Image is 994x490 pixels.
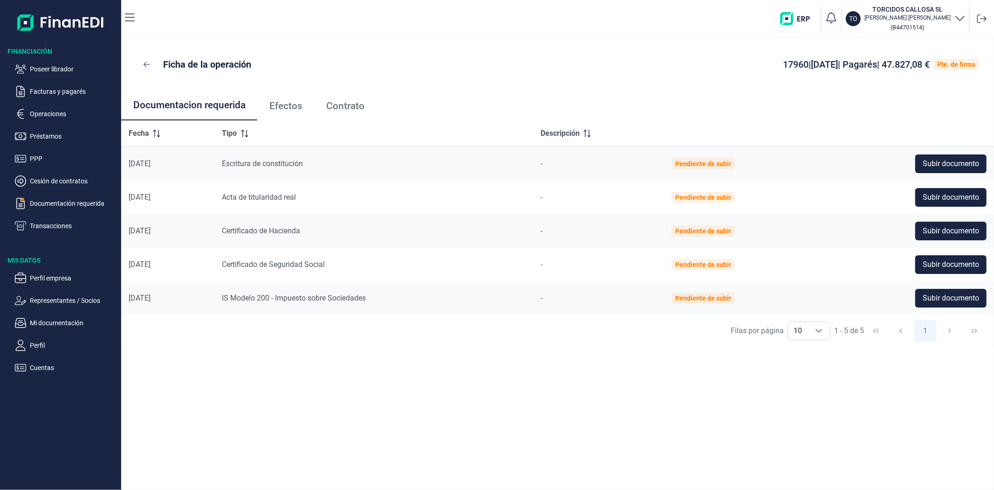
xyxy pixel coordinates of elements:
[129,159,207,168] div: [DATE]
[675,261,731,268] div: Pendiente de subir
[121,91,257,121] a: Documentacion requerida
[222,226,301,235] span: Certificado de Hacienda
[915,289,987,308] button: Subir documento
[129,294,207,303] div: [DATE]
[17,7,104,37] img: Logo de aplicación
[891,24,925,31] small: Copiar cif
[541,128,580,139] span: Descripción
[133,100,246,110] span: Documentacion requerida
[963,320,986,342] button: Last Page
[15,175,117,187] button: Cesión de contratos
[326,101,364,111] span: Contrato
[864,14,951,21] p: [PERSON_NAME] [PERSON_NAME]
[222,128,237,139] span: Tipo
[939,320,961,342] button: Next Page
[30,362,117,373] p: Cuentas
[923,192,979,203] span: Subir documento
[30,317,117,329] p: Mi documentación
[890,320,912,342] button: Previous Page
[222,159,303,168] span: Escritura de constitución
[541,294,542,302] span: -
[129,128,149,139] span: Fecha
[923,293,979,304] span: Subir documento
[937,61,975,68] div: Pte. de firma
[222,193,296,202] span: Acta de titularidad real
[675,194,731,201] div: Pendiente de subir
[923,158,979,169] span: Subir documento
[15,273,117,284] button: Perfil empresa
[541,193,542,202] span: -
[15,362,117,373] button: Cuentas
[129,260,207,269] div: [DATE]
[15,86,117,97] button: Facturas y pagarés
[15,317,117,329] button: Mi documentación
[780,12,817,25] img: erp
[15,108,117,119] button: Operaciones
[675,160,731,168] div: Pendiente de subir
[15,63,117,75] button: Poseer librador
[269,101,302,111] span: Efectos
[257,91,314,121] a: Efectos
[675,227,731,235] div: Pendiente de subir
[15,153,117,164] button: PPP
[846,5,966,33] button: TOTORCIDOS CALLOSA SL[PERSON_NAME] [PERSON_NAME](B44701514)
[923,259,979,270] span: Subir documento
[30,273,117,284] p: Perfil empresa
[541,159,542,168] span: -
[30,220,117,231] p: Transacciones
[129,193,207,202] div: [DATE]
[731,325,784,336] div: Filas por página
[15,220,117,231] button: Transacciones
[864,5,951,14] h3: TORCIDOS CALLOSA SL
[30,295,117,306] p: Representantes / Socios
[30,63,117,75] p: Poseer librador
[30,198,117,209] p: Documentación requerida
[834,327,864,335] span: 1 - 5 de 5
[849,14,857,23] p: TO
[30,153,117,164] p: PPP
[915,255,987,274] button: Subir documento
[222,294,366,302] span: IS Modelo 200 - Impuesto sobre Sociedades
[15,131,117,142] button: Préstamos
[865,320,887,342] button: First Page
[788,322,808,340] span: 10
[30,131,117,142] p: Préstamos
[222,260,325,269] span: Certificado de Seguridad Social
[541,226,542,235] span: -
[15,295,117,306] button: Representantes / Socios
[914,320,937,342] button: Page 1
[30,175,117,187] p: Cesión de contratos
[30,108,117,119] p: Operaciones
[915,222,987,240] button: Subir documento
[15,340,117,351] button: Perfil
[675,294,731,302] div: Pendiente de subir
[915,188,987,207] button: Subir documento
[30,340,117,351] p: Perfil
[541,260,542,269] span: -
[15,198,117,209] button: Documentación requerida
[129,226,207,236] div: [DATE]
[923,225,979,237] span: Subir documento
[808,322,830,340] div: Choose
[783,59,930,70] span: 17960 | [DATE] | Pagarés | 47.827,08 €
[163,58,251,71] p: Ficha de la operación
[30,86,117,97] p: Facturas y pagarés
[915,154,987,173] button: Subir documento
[314,91,376,121] a: Contrato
